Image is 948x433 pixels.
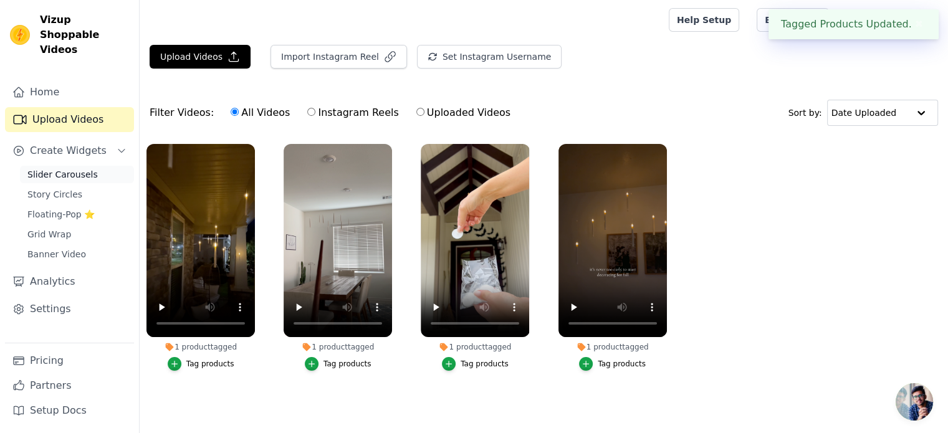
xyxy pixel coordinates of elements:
[271,45,407,69] button: Import Instagram Reel
[186,359,234,369] div: Tag products
[27,228,71,240] span: Grid Wrap
[307,105,399,121] label: Instagram Reels
[5,80,134,105] a: Home
[5,398,134,423] a: Setup Docs
[5,348,134,373] a: Pricing
[20,245,134,263] a: Banner Video
[27,168,98,181] span: Slider Carousels
[859,9,938,31] p: FV International
[579,357,646,371] button: Tag products
[146,342,255,352] div: 1 product tagged
[461,359,509,369] div: Tag products
[788,100,939,126] div: Sort by:
[284,342,392,352] div: 1 product tagged
[768,9,939,39] div: Tagged Products Updated.
[421,342,529,352] div: 1 product tagged
[305,357,371,371] button: Tag products
[150,45,251,69] button: Upload Videos
[40,12,129,57] span: Vizup Shoppable Videos
[27,208,95,221] span: Floating-Pop ⭐
[150,98,517,127] div: Filter Videos:
[896,383,933,421] div: Open chat
[416,105,511,121] label: Uploaded Videos
[307,108,315,116] input: Instagram Reels
[442,357,509,371] button: Tag products
[10,25,30,45] img: Vizup
[27,248,86,260] span: Banner Video
[20,166,134,183] a: Slider Carousels
[5,373,134,398] a: Partners
[5,107,134,132] a: Upload Videos
[5,138,134,163] button: Create Widgets
[5,269,134,294] a: Analytics
[20,226,134,243] a: Grid Wrap
[757,8,828,32] a: Book Demo
[558,342,667,352] div: 1 product tagged
[230,105,290,121] label: All Videos
[20,206,134,223] a: Floating-Pop ⭐
[5,297,134,321] a: Settings
[27,188,82,201] span: Story Circles
[912,17,926,32] button: Close
[231,108,239,116] input: All Videos
[168,357,234,371] button: Tag products
[30,143,107,158] span: Create Widgets
[839,9,938,31] button: F FV International
[416,108,424,116] input: Uploaded Videos
[20,186,134,203] a: Story Circles
[669,8,739,32] a: Help Setup
[598,359,646,369] div: Tag products
[417,45,562,69] button: Set Instagram Username
[323,359,371,369] div: Tag products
